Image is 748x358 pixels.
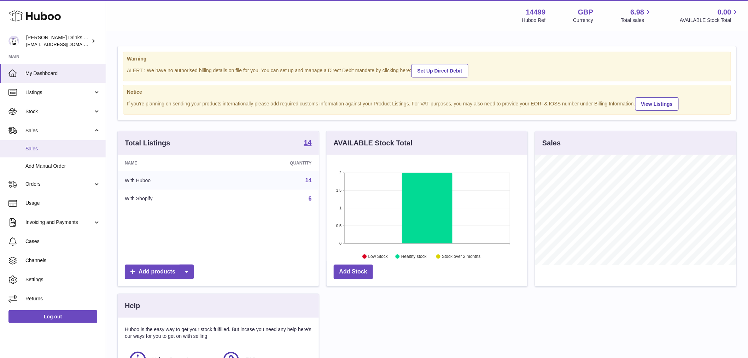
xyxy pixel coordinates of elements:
[339,171,341,175] text: 2
[125,265,194,279] a: Add products
[125,326,312,340] p: Huboo is the easy way to get your stock fulfilled. But incase you need any help here's our ways f...
[25,127,93,134] span: Sales
[25,108,93,115] span: Stock
[621,17,652,24] span: Total sales
[118,171,226,190] td: With Huboo
[411,64,468,77] a: Set Up Direct Debit
[578,7,593,17] strong: GBP
[621,7,652,24] a: 6.98 Total sales
[336,224,341,228] text: 0.5
[522,17,546,24] div: Huboo Ref
[305,177,312,183] a: 14
[309,196,312,202] a: 6
[680,17,740,24] span: AVAILABLE Stock Total
[339,206,341,210] text: 1
[25,145,100,152] span: Sales
[127,89,727,96] strong: Notice
[442,254,480,259] text: Stock over 2 months
[635,97,679,111] a: View Listings
[127,56,727,62] strong: Warning
[25,238,100,245] span: Cases
[401,254,427,259] text: Healthy stock
[226,155,319,171] th: Quantity
[526,7,546,17] strong: 14499
[631,7,644,17] span: 6.98
[25,257,100,264] span: Channels
[25,163,100,169] span: Add Manual Order
[368,254,388,259] text: Low Stock
[25,181,93,187] span: Orders
[8,36,19,46] img: internalAdmin-14499@internal.huboo.com
[718,7,731,17] span: 0.00
[25,295,100,302] span: Returns
[339,241,341,246] text: 0
[334,265,373,279] a: Add Stock
[125,301,140,311] h3: Help
[26,41,104,47] span: [EMAIL_ADDRESS][DOMAIN_NAME]
[26,34,90,48] div: [PERSON_NAME] Drinks LTD (t/a Zooz)
[25,200,100,207] span: Usage
[334,138,413,148] h3: AVAILABLE Stock Total
[25,70,100,77] span: My Dashboard
[127,96,727,111] div: If you're planning on sending your products internationally please add required customs informati...
[127,63,727,77] div: ALERT : We have no authorised billing details on file for you. You can set up and manage a Direct...
[8,310,97,323] a: Log out
[25,89,93,96] span: Listings
[25,219,93,226] span: Invoicing and Payments
[304,139,311,148] a: 14
[118,155,226,171] th: Name
[25,276,100,283] span: Settings
[336,188,341,192] text: 1.5
[125,138,170,148] h3: Total Listings
[304,139,311,146] strong: 14
[573,17,594,24] div: Currency
[118,190,226,208] td: With Shopify
[680,7,740,24] a: 0.00 AVAILABLE Stock Total
[542,138,561,148] h3: Sales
